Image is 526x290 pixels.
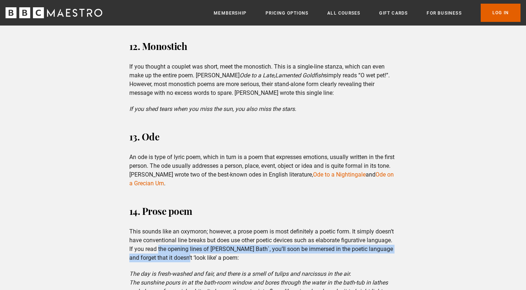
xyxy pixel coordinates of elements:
a: All Courses [327,9,360,17]
nav: Primary [214,4,521,22]
em: Lamented Goldfish [275,72,324,79]
a: Gift Cards [379,9,408,17]
a: Log In [481,4,521,22]
em: The day is fresh-washed and fair, and there is a smell of tulips and narcissus in the air. [129,270,351,277]
a: For business [427,9,461,17]
h3: 12. Monostich [129,38,397,55]
em: Ode to a Late [240,72,274,79]
h3: 14. Prose poem [129,202,397,220]
p: An ode is type of lyric poem, which in turn is a poem that expresses emotions, usually written in... [129,153,397,188]
a: Ode to a Nightingale [313,171,366,178]
a: Membership [214,9,247,17]
h3: 13. Ode [129,128,397,146]
p: If you thought a couplet was short, meet the monostich. This is a single-line stanza, which can e... [129,62,397,97]
a: Pricing Options [266,9,308,17]
a: Ode on a Grecian Urn [129,171,394,187]
em: If you shed tears when you miss the sun, you also miss the stars. [129,105,296,112]
svg: BBC Maestro [5,7,102,18]
p: This sounds like an oxymoron; however, a prose poem is most definitely a poetic form. It simply d... [129,227,397,262]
